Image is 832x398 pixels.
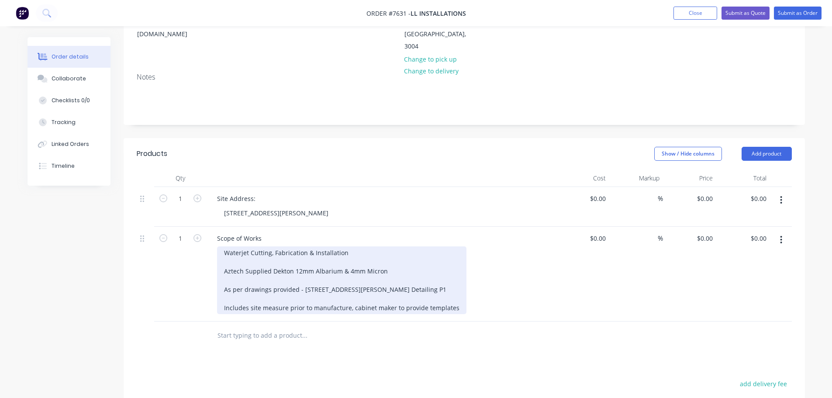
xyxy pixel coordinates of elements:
[774,7,822,20] button: Submit as Order
[556,170,610,187] div: Cost
[52,162,75,170] div: Timeline
[28,68,110,90] button: Collaborate
[210,192,262,205] div: Site Address:
[28,90,110,111] button: Checklists 0/0
[217,327,392,344] input: Start typing to add a product...
[28,133,110,155] button: Linked Orders
[28,46,110,68] button: Order details
[217,246,466,314] div: Waterjet Cutting, Fabrication & Installation Aztech Supplied Dekton 12mm Albarium & 4mm Micron As...
[52,97,90,104] div: Checklists 0/0
[16,7,29,20] img: Factory
[137,73,792,81] div: Notes
[210,232,269,245] div: Scope of Works
[52,53,89,61] div: Order details
[399,65,463,77] button: Change to delivery
[742,147,792,161] button: Add product
[52,140,89,148] div: Linked Orders
[52,118,76,126] div: Tracking
[609,170,663,187] div: Markup
[735,378,792,390] button: add delivery fee
[137,149,167,159] div: Products
[716,170,770,187] div: Total
[154,170,207,187] div: Qty
[658,194,663,204] span: %
[654,147,722,161] button: Show / Hide columns
[411,9,466,17] span: LL Installations
[404,16,477,52] div: [GEOGRAPHIC_DATA], [GEOGRAPHIC_DATA], 3004
[28,155,110,177] button: Timeline
[722,7,770,20] button: Submit as Quote
[137,16,210,40] div: [EMAIL_ADDRESS][DOMAIN_NAME]
[217,207,335,219] div: [STREET_ADDRESS][PERSON_NAME]
[663,170,717,187] div: Price
[52,75,86,83] div: Collaborate
[673,7,717,20] button: Close
[658,233,663,243] span: %
[399,53,461,65] button: Change to pick up
[28,111,110,133] button: Tracking
[366,9,411,17] span: Order #7631 -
